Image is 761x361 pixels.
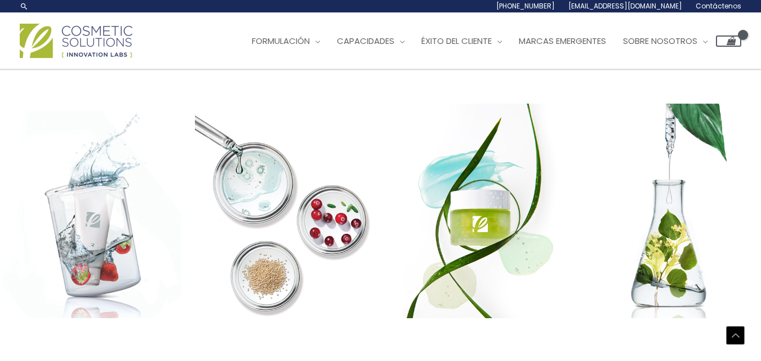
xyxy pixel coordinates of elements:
[235,24,741,58] nav: Navegación del sitio
[421,35,492,47] font: Éxito del cliente
[568,1,682,11] font: [EMAIL_ADDRESS][DOMAIN_NAME]
[696,1,741,11] font: Contáctenos
[496,1,555,11] font: [PHONE_NUMBER]
[328,24,413,58] a: Capacidades
[716,35,741,47] a: View Shopping Cart, empty
[252,35,310,47] font: Formulación
[615,24,716,58] a: Sobre nosotros
[337,35,394,47] font: Capacidades
[20,2,29,11] a: Enlace del icono de búsqueda
[20,24,132,58] img: Logotipo de soluciones cosméticas
[243,24,328,58] a: Formulación
[413,24,510,58] a: Éxito del cliente
[519,35,606,47] font: Marcas emergentes
[510,24,615,58] a: Marcas emergentes
[623,35,697,47] font: Sobre nosotros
